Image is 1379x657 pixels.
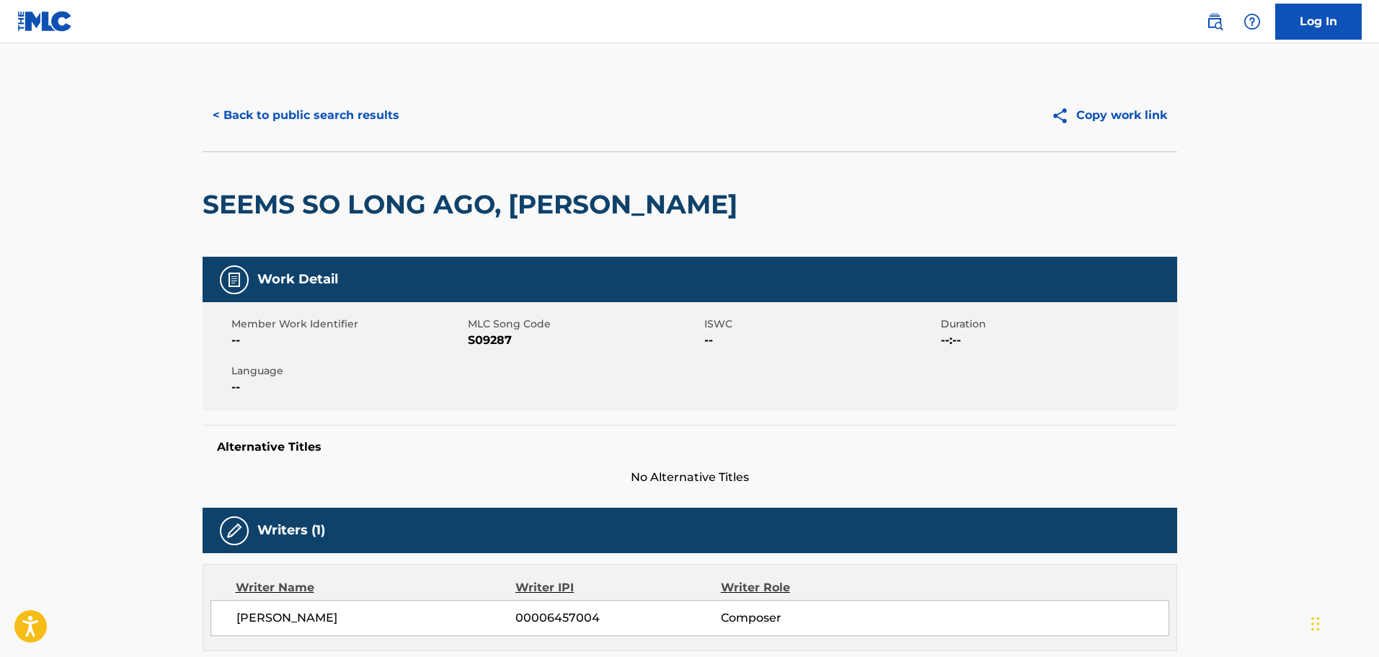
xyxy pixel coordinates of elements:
[1275,4,1362,40] a: Log In
[226,271,243,288] img: Work Detail
[515,609,720,627] span: 00006457004
[721,579,908,596] div: Writer Role
[257,522,325,539] h5: Writers (1)
[231,332,464,349] span: --
[468,317,701,332] span: MLC Song Code
[515,579,721,596] div: Writer IPI
[203,188,745,221] h2: SEEMS SO LONG AGO, [PERSON_NAME]
[1243,13,1261,30] img: help
[236,609,516,627] span: [PERSON_NAME]
[236,579,516,596] div: Writer Name
[231,363,464,379] span: Language
[1206,13,1223,30] img: search
[203,469,1177,486] span: No Alternative Titles
[231,317,464,332] span: Member Work Identifier
[17,11,73,32] img: MLC Logo
[217,440,1163,454] h5: Alternative Titles
[721,609,908,627] span: Composer
[226,522,243,539] img: Writers
[1041,97,1177,133] button: Copy work link
[1200,7,1229,36] a: Public Search
[1311,602,1320,645] div: Drag
[941,332,1174,349] span: --:--
[704,332,937,349] span: --
[257,271,338,288] h5: Work Detail
[231,379,464,396] span: --
[1238,7,1267,36] div: Help
[704,317,937,332] span: ISWC
[1051,107,1076,125] img: Copy work link
[1307,588,1379,657] iframe: Chat Widget
[468,332,701,349] span: S09287
[941,317,1174,332] span: Duration
[203,97,409,133] button: < Back to public search results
